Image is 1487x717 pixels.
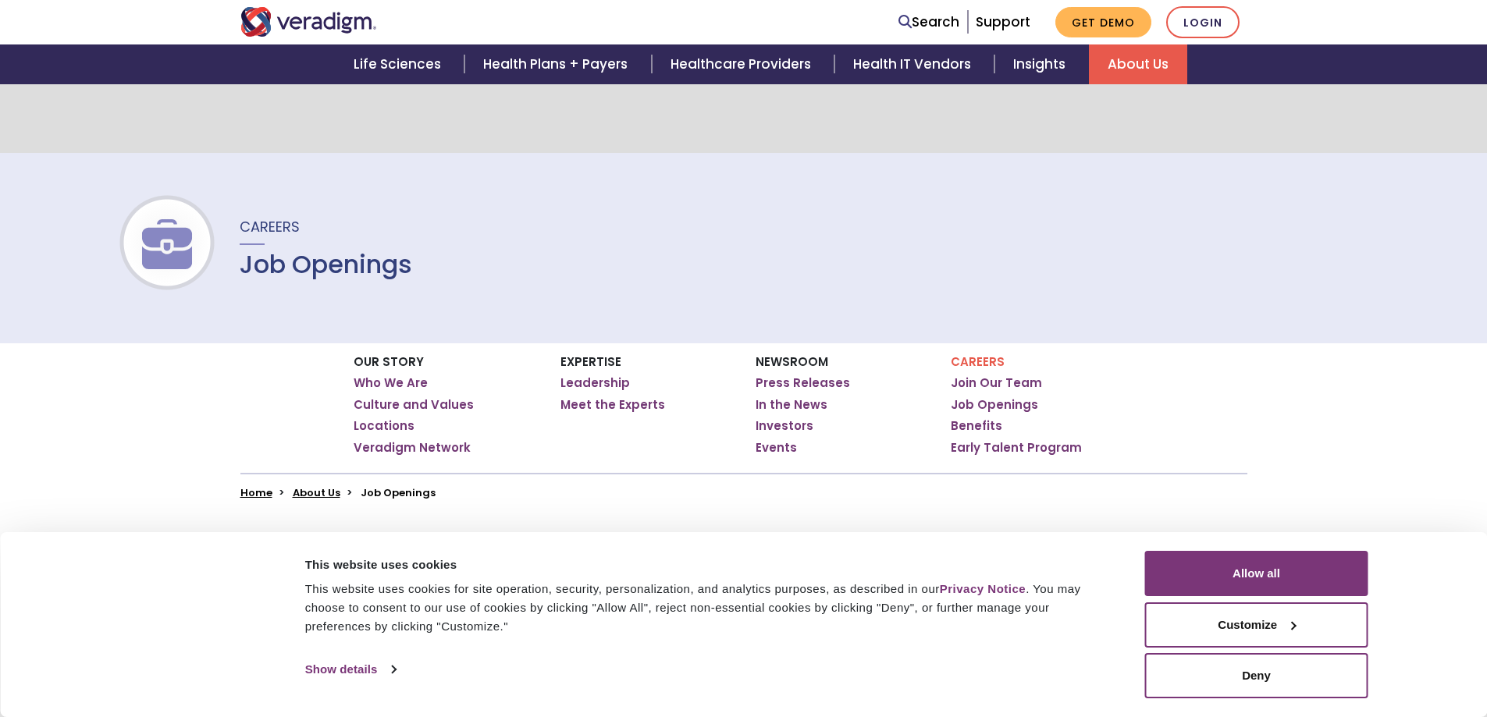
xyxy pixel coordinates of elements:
[293,485,340,500] a: About Us
[1145,653,1368,698] button: Deny
[1145,602,1368,648] button: Customize
[756,418,813,434] a: Investors
[240,250,412,279] h1: Job Openings
[560,397,665,413] a: Meet the Experts
[464,44,651,84] a: Health Plans + Payers
[354,440,471,456] a: Veradigm Network
[1089,44,1187,84] a: About Us
[240,7,377,37] img: Veradigm logo
[354,418,414,434] a: Locations
[756,440,797,456] a: Events
[1166,6,1240,38] a: Login
[951,440,1082,456] a: Early Talent Program
[1055,7,1151,37] a: Get Demo
[834,44,994,84] a: Health IT Vendors
[951,418,1002,434] a: Benefits
[335,44,464,84] a: Life Sciences
[305,555,1110,574] div: This website uses cookies
[994,44,1089,84] a: Insights
[240,217,300,236] span: Careers
[951,397,1038,413] a: Job Openings
[354,397,474,413] a: Culture and Values
[898,12,959,33] a: Search
[305,580,1110,636] div: This website uses cookies for site operation, security, personalization, and analytics purposes, ...
[354,375,428,391] a: Who We Are
[1145,551,1368,596] button: Allow all
[756,397,827,413] a: In the News
[305,658,396,681] a: Show details
[240,485,272,500] a: Home
[756,375,850,391] a: Press Releases
[976,12,1030,31] a: Support
[951,375,1042,391] a: Join Our Team
[560,375,630,391] a: Leadership
[940,582,1026,595] a: Privacy Notice
[652,44,834,84] a: Healthcare Providers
